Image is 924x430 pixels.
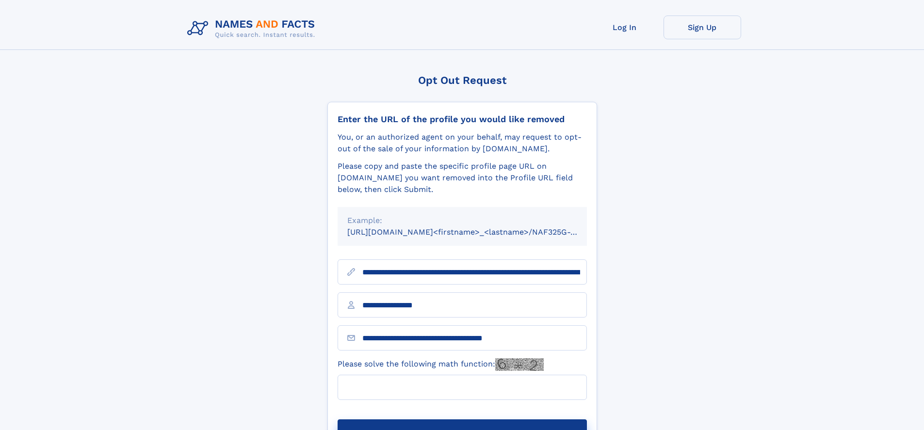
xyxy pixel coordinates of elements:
[347,215,577,226] div: Example:
[664,16,741,39] a: Sign Up
[338,358,544,371] label: Please solve the following math function:
[183,16,323,42] img: Logo Names and Facts
[586,16,664,39] a: Log In
[327,74,597,86] div: Opt Out Request
[338,114,587,125] div: Enter the URL of the profile you would like removed
[338,160,587,195] div: Please copy and paste the specific profile page URL on [DOMAIN_NAME] you want removed into the Pr...
[347,227,605,237] small: [URL][DOMAIN_NAME]<firstname>_<lastname>/NAF325G-xxxxxxxx
[338,131,587,155] div: You, or an authorized agent on your behalf, may request to opt-out of the sale of your informatio...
